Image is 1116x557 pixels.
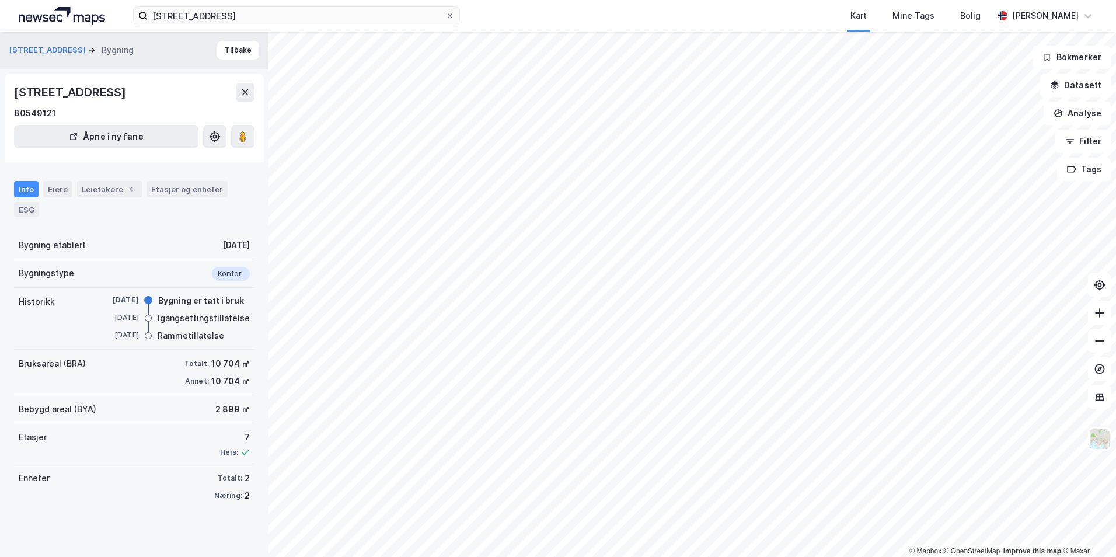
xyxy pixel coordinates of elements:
div: Totalt: [184,359,209,368]
div: 10 704 ㎡ [211,374,250,388]
div: Bolig [960,9,981,23]
div: [STREET_ADDRESS] [14,83,128,102]
div: Bygning [102,43,134,57]
div: Etasjer [19,430,47,444]
div: [PERSON_NAME] [1012,9,1079,23]
div: Rammetillatelse [158,329,224,343]
img: logo.a4113a55bc3d86da70a041830d287a7e.svg [19,7,105,25]
div: 10 704 ㎡ [211,357,250,371]
div: 7 [220,430,250,444]
button: Bokmerker [1033,46,1111,69]
div: 2 899 ㎡ [215,402,250,416]
input: Søk på adresse, matrikkel, gårdeiere, leietakere eller personer [148,7,445,25]
div: Enheter [19,471,50,485]
button: Filter [1055,130,1111,153]
div: 2 [245,489,250,503]
div: Igangsettingstillatelse [158,311,250,325]
div: [DATE] [92,312,139,323]
div: [DATE] [222,238,250,252]
div: Etasjer og enheter [151,184,223,194]
iframe: Chat Widget [1058,501,1116,557]
button: Analyse [1044,102,1111,125]
div: Bygning er tatt i bruk [158,294,244,308]
div: 4 [125,183,137,195]
div: Heis: [220,448,238,457]
button: Datasett [1040,74,1111,97]
div: Mine Tags [892,9,934,23]
div: Bygning etablert [19,238,86,252]
div: Kart [850,9,867,23]
a: Mapbox [909,547,941,555]
button: Åpne i ny fane [14,125,198,148]
div: Kontrollprogram for chat [1058,501,1116,557]
img: Z [1089,428,1111,450]
div: Totalt: [218,474,242,483]
div: Næring: [214,491,242,500]
div: 2 [245,471,250,485]
div: Bruksareal (BRA) [19,357,86,371]
a: Improve this map [1003,547,1061,555]
div: Info [14,181,39,197]
div: ESG [14,202,39,217]
div: Annet: [185,377,209,386]
div: Bygningstype [19,266,74,280]
div: Leietakere [77,181,142,197]
div: [DATE] [92,330,139,340]
button: [STREET_ADDRESS] [9,44,88,56]
a: OpenStreetMap [944,547,1000,555]
button: Tilbake [217,41,259,60]
div: 80549121 [14,106,56,120]
div: Eiere [43,181,72,197]
div: Bebygd areal (BYA) [19,402,96,416]
div: Historikk [19,295,55,309]
div: [DATE] [92,295,139,305]
button: Tags [1057,158,1111,181]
